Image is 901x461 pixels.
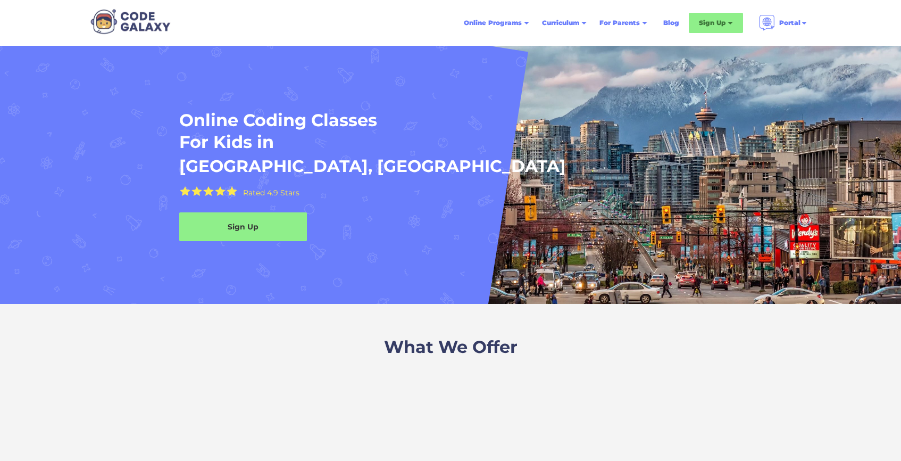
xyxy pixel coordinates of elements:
div: Rated 4.9 Stars [243,189,299,196]
h1: Online Coding Classes For Kids in [179,109,639,153]
img: Yellow Star - the Code Galaxy [215,186,226,196]
div: For Parents [599,18,640,28]
img: Yellow Star - the Code Galaxy [203,186,214,196]
div: Curriculum [542,18,579,28]
div: Sign Up [179,221,307,232]
a: Sign Up [179,212,307,241]
img: Yellow Star - the Code Galaxy [191,186,202,196]
div: Portal [779,18,800,28]
div: Sign Up [699,18,725,28]
div: Online Programs [464,18,522,28]
img: Yellow Star - the Code Galaxy [227,186,237,196]
a: Blog [657,13,686,32]
h1: [GEOGRAPHIC_DATA], [GEOGRAPHIC_DATA] [179,155,566,177]
img: Yellow Star - the Code Galaxy [180,186,190,196]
